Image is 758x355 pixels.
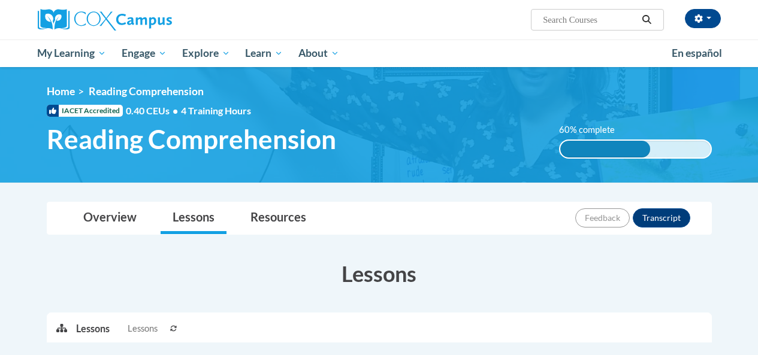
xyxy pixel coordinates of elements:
span: 4 Training Hours [181,105,251,116]
h3: Lessons [47,259,712,289]
span: • [173,105,178,116]
div: Main menu [29,40,730,67]
span: En español [672,47,722,59]
div: 60% complete [560,141,651,157]
span: 0.40 CEUs [126,104,181,117]
span: About [298,46,339,60]
img: Cox Campus [38,9,172,31]
span: Explore [182,46,230,60]
a: Learn [237,40,291,67]
a: About [291,40,347,67]
input: Search Courses [542,13,638,27]
button: Transcript [633,208,690,227]
a: Resources [238,202,318,234]
span: Learn [245,46,283,60]
span: Lessons [128,322,158,335]
a: En español [664,41,730,66]
a: Explore [174,40,238,67]
label: 60% complete [559,123,628,136]
a: Lessons [161,202,227,234]
span: Reading Comprehension [89,85,204,98]
span: Reading Comprehension [47,123,336,155]
a: Cox Campus [38,9,253,31]
span: IACET Accredited [47,105,123,117]
a: My Learning [30,40,114,67]
button: Search [638,13,656,27]
p: Lessons [76,322,110,335]
span: Engage [122,46,167,60]
a: Overview [71,202,149,234]
a: Home [47,85,75,98]
a: Engage [114,40,174,67]
button: Account Settings [685,9,721,28]
span: My Learning [37,46,106,60]
button: Feedback [575,208,630,227]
